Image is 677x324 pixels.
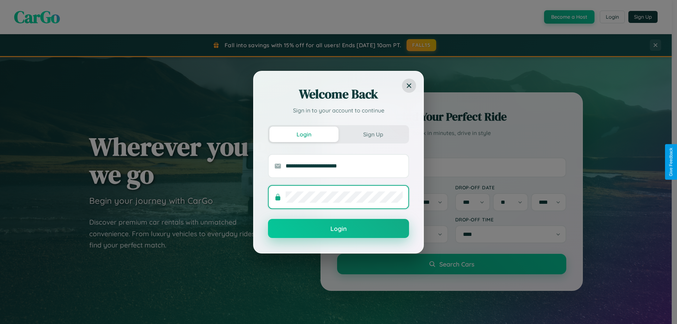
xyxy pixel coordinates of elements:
div: Give Feedback [669,148,673,176]
h2: Welcome Back [268,86,409,103]
button: Sign Up [338,127,408,142]
p: Sign in to your account to continue [268,106,409,115]
button: Login [268,219,409,238]
button: Login [269,127,338,142]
